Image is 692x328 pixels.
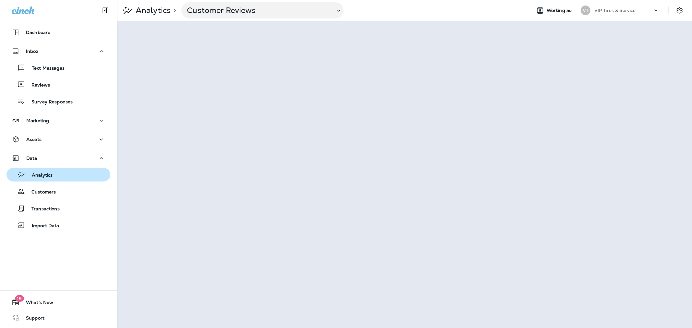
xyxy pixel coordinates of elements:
[6,114,110,127] button: Marketing
[25,189,56,195] p: Customers
[6,152,110,165] button: Data
[6,311,110,324] button: Support
[6,45,110,58] button: Inbox
[547,8,574,13] span: Working as:
[6,61,110,75] button: Text Messages
[594,8,636,13] p: VIP Tires & Service
[26,137,42,142] p: Assets
[96,4,115,17] button: Collapse Sidebar
[674,5,686,16] button: Settings
[6,185,110,198] button: Customers
[6,78,110,91] button: Reviews
[6,168,110,182] button: Analytics
[6,26,110,39] button: Dashboard
[26,49,38,54] p: Inbox
[19,300,53,308] span: What's New
[26,118,49,123] p: Marketing
[25,99,73,105] p: Survey Responses
[133,6,171,15] p: Analytics
[25,172,53,179] p: Analytics
[6,133,110,146] button: Assets
[26,156,37,161] p: Data
[19,315,44,323] span: Support
[581,6,590,15] div: VT
[6,202,110,215] button: Transactions
[187,6,330,15] p: Customer Reviews
[15,295,24,302] span: 19
[25,206,60,212] p: Transactions
[6,95,110,108] button: Survey Responses
[6,296,110,309] button: 19What's New
[171,8,176,13] p: >
[25,65,65,72] p: Text Messages
[25,223,59,229] p: Import Data
[26,30,51,35] p: Dashboard
[25,82,50,88] p: Reviews
[6,218,110,232] button: Import Data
